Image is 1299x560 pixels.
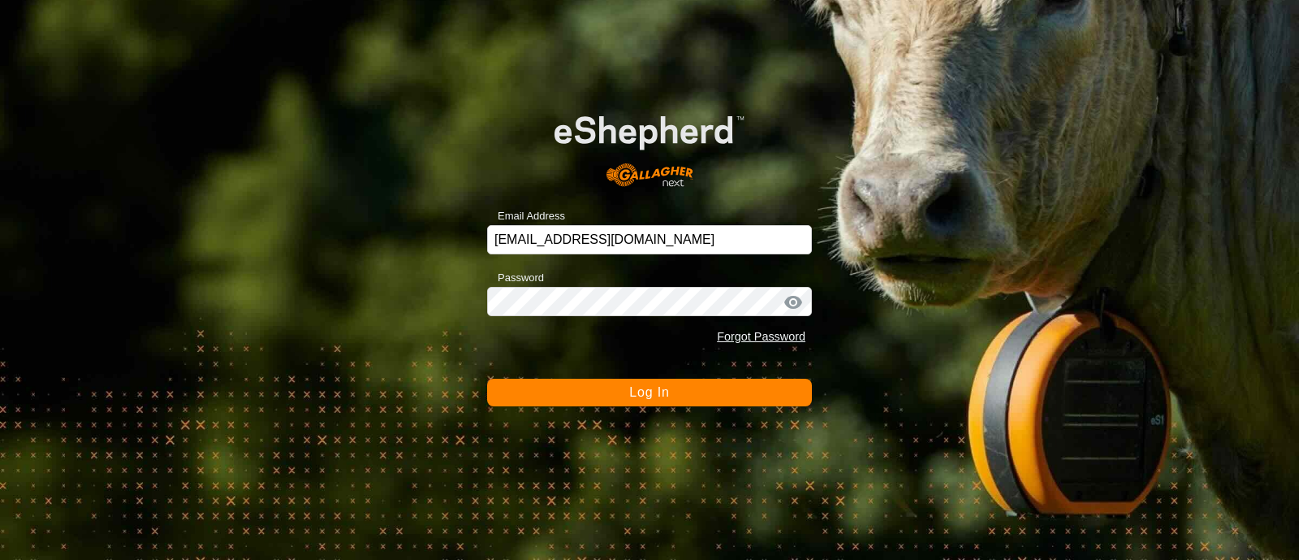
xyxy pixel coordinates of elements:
[487,379,812,406] button: Log In
[487,225,812,254] input: Email Address
[487,208,565,224] label: Email Address
[629,385,669,399] span: Log In
[487,270,544,286] label: Password
[520,89,779,199] img: E-shepherd Logo
[717,330,805,343] a: Forgot Password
